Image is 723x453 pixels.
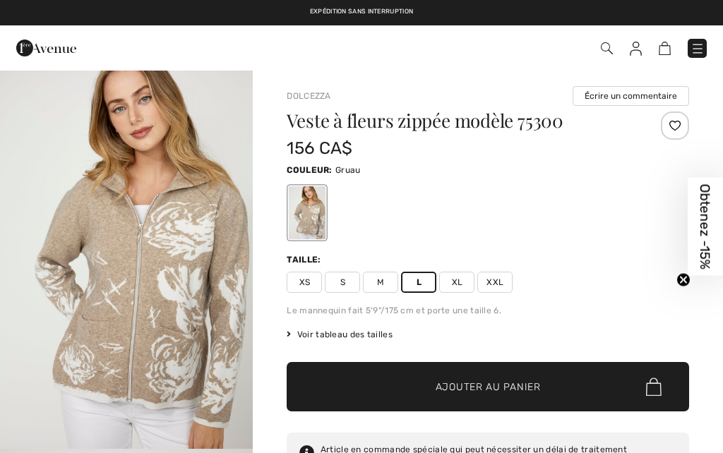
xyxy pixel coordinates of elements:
[16,40,76,54] a: 1ère Avenue
[676,273,691,287] button: Close teaser
[401,272,436,293] span: L
[698,184,714,270] span: Obtenez -15%
[335,165,361,175] span: Gruau
[439,272,474,293] span: XL
[287,91,330,101] a: Dolcezza
[287,138,352,158] span: 156 CA$
[601,42,613,54] img: Recherche
[436,380,541,394] span: Ajouter au panier
[325,272,360,293] span: S
[287,165,332,175] span: Couleur:
[477,272,513,293] span: XXL
[289,186,325,239] div: Gruau
[363,272,398,293] span: M
[688,178,723,276] div: Obtenez -15%Close teaser
[630,42,642,56] img: Mes infos
[287,272,322,293] span: XS
[287,362,689,411] button: Ajouter au panier
[573,86,689,106] button: Écrire un commentaire
[287,111,622,130] h1: Veste à fleurs zippée modèle 75300
[646,377,662,396] img: Bag.svg
[691,42,705,56] img: Menu
[659,42,671,55] img: Panier d'achat
[287,304,689,317] div: Le mannequin fait 5'9"/175 cm et porte une taille 6.
[287,328,393,341] span: Voir tableau des tailles
[16,34,76,62] img: 1ère Avenue
[287,253,323,266] div: Taille:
